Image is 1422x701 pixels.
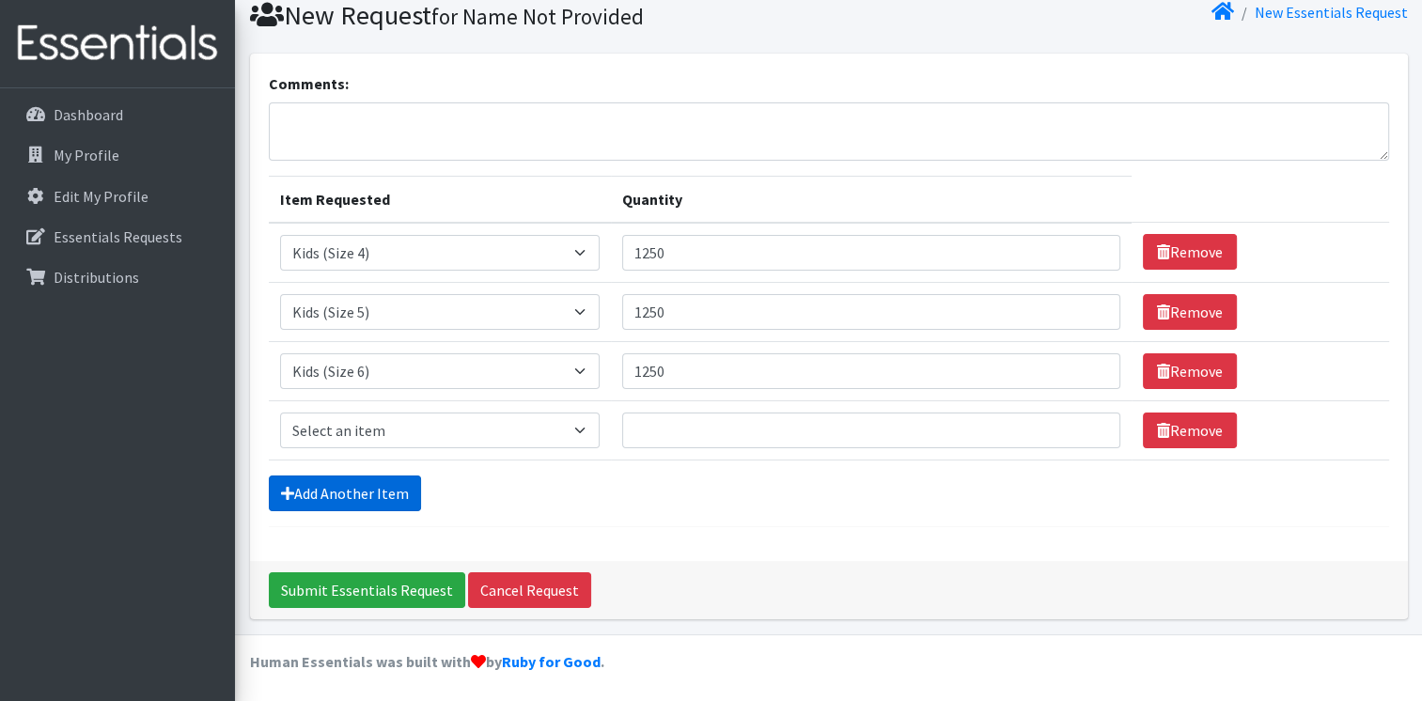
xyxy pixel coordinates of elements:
a: Remove [1143,413,1237,448]
p: Essentials Requests [54,227,182,246]
th: Quantity [611,176,1132,223]
img: HumanEssentials [8,12,227,75]
a: Essentials Requests [8,218,227,256]
p: Dashboard [54,105,123,124]
a: Distributions [8,258,227,296]
a: Remove [1143,294,1237,330]
a: Edit My Profile [8,178,227,215]
p: Distributions [54,268,139,287]
input: Submit Essentials Request [269,572,465,608]
p: Edit My Profile [54,187,148,206]
strong: Human Essentials was built with by . [250,652,604,671]
a: Dashboard [8,96,227,133]
label: Comments: [269,72,349,95]
small: for Name Not Provided [431,3,644,30]
a: New Essentials Request [1255,3,1408,22]
a: Add Another Item [269,475,421,511]
a: Remove [1143,353,1237,389]
a: My Profile [8,136,227,174]
a: Cancel Request [468,572,591,608]
p: My Profile [54,146,119,164]
a: Remove [1143,234,1237,270]
th: Item Requested [269,176,611,223]
a: Ruby for Good [502,652,601,671]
